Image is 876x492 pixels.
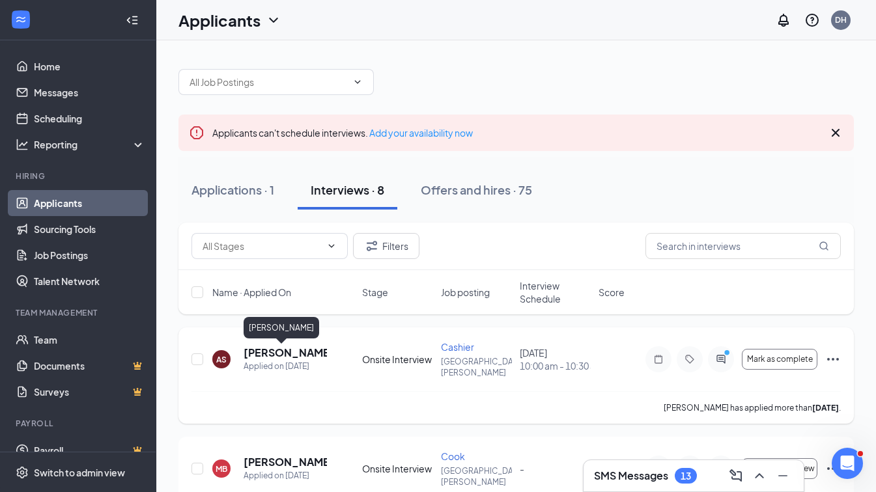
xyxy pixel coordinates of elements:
[244,455,327,469] h5: [PERSON_NAME]
[16,307,143,318] div: Team Management
[713,354,729,364] svg: ActiveChat
[742,458,817,479] button: Schedule interview
[682,354,698,364] svg: Tag
[362,462,433,475] div: Onsite Interview
[34,105,145,131] a: Scheduling
[311,182,384,198] div: Interviews · 8
[16,418,143,429] div: Payroll
[16,171,143,182] div: Hiring
[34,190,145,216] a: Applicants
[594,469,668,483] h3: SMS Messages
[362,286,388,299] span: Stage
[599,286,625,299] span: Score
[244,469,327,482] div: Applied on [DATE]
[212,286,291,299] span: Name · Applied On
[825,461,841,476] svg: Ellipses
[775,468,791,484] svg: Minimize
[664,402,841,413] p: [PERSON_NAME] has applied more than .
[34,216,145,242] a: Sourcing Tools
[726,465,746,486] button: ComposeMessage
[34,437,145,463] a: PayrollCrown
[835,14,847,25] div: DH
[651,354,666,364] svg: Note
[16,138,29,151] svg: Analysis
[34,327,145,353] a: Team
[749,465,770,486] button: ChevronUp
[34,53,145,79] a: Home
[16,466,29,479] svg: Settings
[441,286,490,299] span: Job posting
[776,12,791,28] svg: Notifications
[819,241,829,251] svg: MagnifyingGlass
[369,127,473,139] a: Add your availability now
[520,463,524,474] span: -
[126,14,139,27] svg: Collapse
[266,12,281,28] svg: ChevronDown
[441,450,465,462] span: Cook
[752,468,767,484] svg: ChevronUp
[645,233,841,259] input: Search in interviews
[747,355,813,364] span: Mark as complete
[421,182,532,198] div: Offers and hires · 75
[178,9,261,31] h1: Applicants
[34,79,145,105] a: Messages
[34,242,145,268] a: Job Postings
[364,238,380,254] svg: Filter
[244,346,327,360] h5: [PERSON_NAME]
[34,138,146,151] div: Reporting
[353,233,419,259] button: Filter Filters
[34,379,145,405] a: SurveysCrown
[212,127,473,139] span: Applicants can't schedule interviews.
[14,13,27,26] svg: WorkstreamLogo
[216,463,227,474] div: MB
[441,341,474,353] span: Cashier
[362,353,433,366] div: Onsite Interview
[520,346,591,372] div: [DATE]
[190,75,347,89] input: All Job Postings
[804,12,820,28] svg: QuestionInfo
[203,239,321,253] input: All Stages
[681,471,691,482] div: 13
[352,77,363,87] svg: ChevronDown
[812,403,839,413] b: [DATE]
[520,279,591,305] span: Interview Schedule
[191,182,274,198] div: Applications · 1
[189,125,205,141] svg: Error
[34,268,145,294] a: Talent Network
[441,356,512,378] p: [GEOGRAPHIC_DATA][PERSON_NAME]
[244,360,327,373] div: Applied on [DATE]
[216,354,227,365] div: AS
[828,125,843,141] svg: Cross
[728,468,744,484] svg: ComposeMessage
[34,353,145,379] a: DocumentsCrown
[244,317,319,338] div: [PERSON_NAME]
[34,466,125,479] div: Switch to admin view
[721,349,737,359] svg: PrimaryDot
[832,448,863,479] iframe: Intercom live chat
[520,359,591,372] span: 10:00 am - 10:30 am
[825,351,841,367] svg: Ellipses
[742,349,817,370] button: Mark as complete
[772,465,793,486] button: Minimize
[326,241,337,251] svg: ChevronDown
[441,465,512,487] p: [GEOGRAPHIC_DATA][PERSON_NAME]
